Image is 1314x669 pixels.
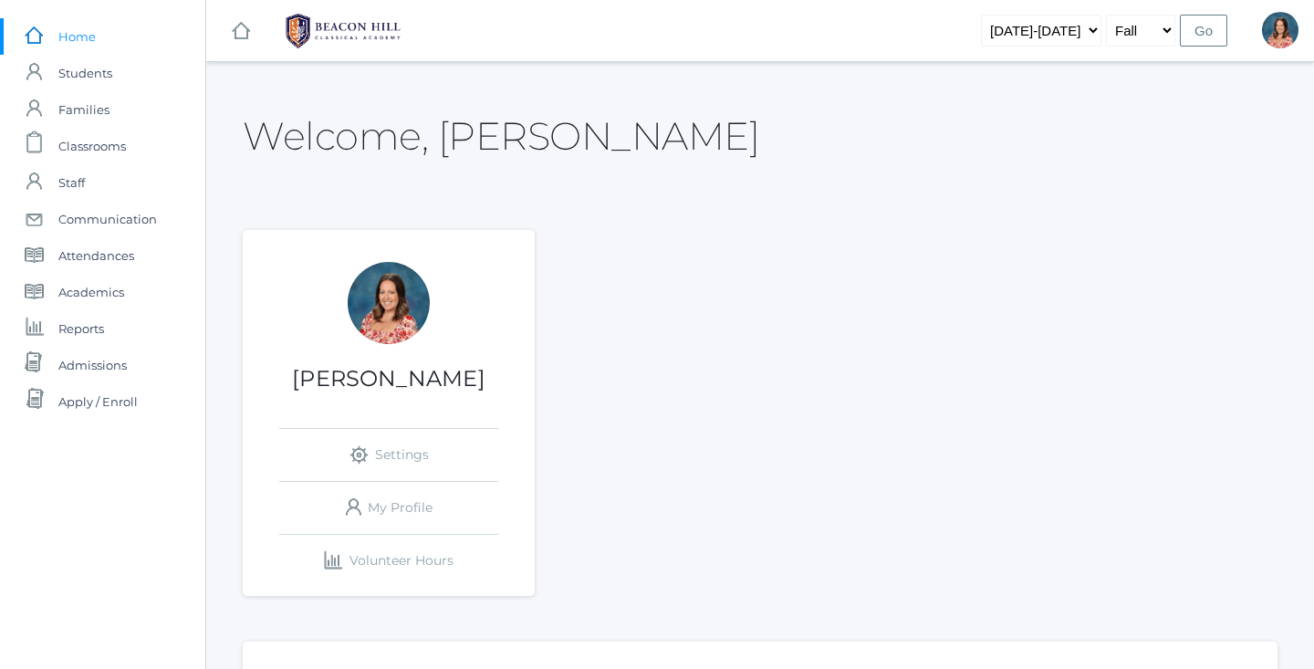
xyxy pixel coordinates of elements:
span: Classrooms [58,128,126,164]
a: Settings [279,429,498,481]
a: Volunteer Hours [279,535,498,587]
span: Students [58,55,112,91]
span: Families [58,91,109,128]
span: Home [58,18,96,55]
span: Reports [58,310,104,347]
input: Go [1180,15,1227,47]
div: Jennifer Jenkins [1262,12,1298,48]
span: Staff [58,164,85,201]
img: 1_BHCALogos-05.png [275,8,412,54]
div: Jennifer Jenkins [348,262,430,344]
h2: Welcome, [PERSON_NAME] [243,115,759,157]
span: Attendances [58,237,134,274]
span: Apply / Enroll [58,383,138,420]
span: Admissions [58,347,127,383]
span: Academics [58,274,124,310]
a: My Profile [279,482,498,534]
h1: [PERSON_NAME] [243,367,535,391]
span: Communication [58,201,157,237]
